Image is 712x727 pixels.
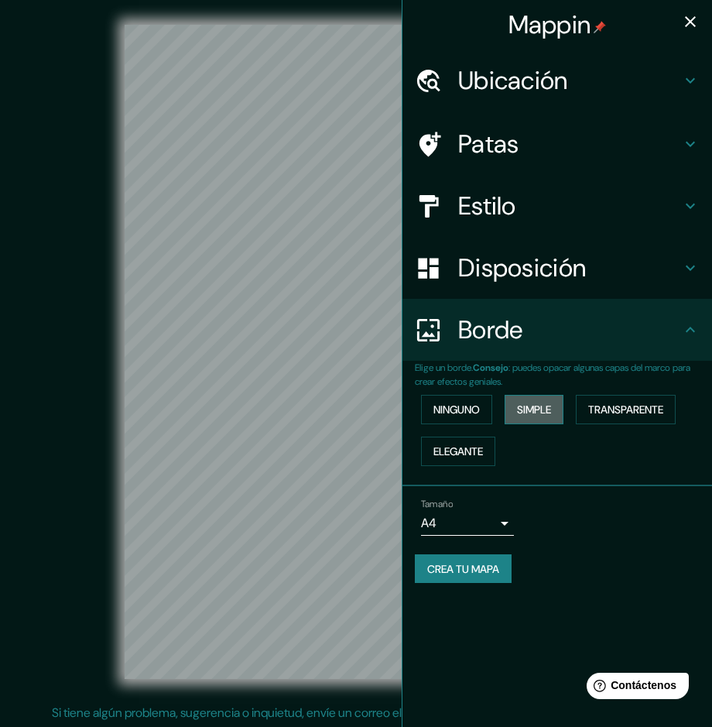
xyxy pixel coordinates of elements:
[594,21,606,33] img: pin-icon.png
[576,395,676,424] button: Transparente
[427,562,499,576] font: Crea tu mapa
[458,314,523,346] font: Borde
[574,667,695,710] iframe: Lanzador de widgets de ayuda
[421,498,453,510] font: Tamaño
[588,403,663,417] font: Transparente
[402,50,712,111] div: Ubicación
[473,362,508,374] font: Consejo
[508,9,591,41] font: Mappin
[402,299,712,361] div: Borde
[458,190,516,222] font: Estilo
[402,113,712,175] div: Patas
[517,403,551,417] font: Simple
[458,252,586,284] font: Disposición
[505,395,563,424] button: Simple
[402,175,712,237] div: Estilo
[415,554,512,584] button: Crea tu mapa
[433,403,480,417] font: Ninguno
[458,128,519,160] font: Patas
[52,705,462,721] font: Si tiene algún problema, sugerencia o inquietud, envíe un correo electrónico a
[458,64,568,97] font: Ubicación
[125,25,587,679] canvas: Mapa
[421,437,495,466] button: Elegante
[433,444,483,458] font: Elegante
[421,395,492,424] button: Ninguno
[415,362,473,374] font: Elige un borde.
[415,362,690,388] font: : puedes opacar algunas capas del marco para crear efectos geniales.
[402,237,712,299] div: Disposición
[421,511,514,536] div: A4
[421,515,436,531] font: A4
